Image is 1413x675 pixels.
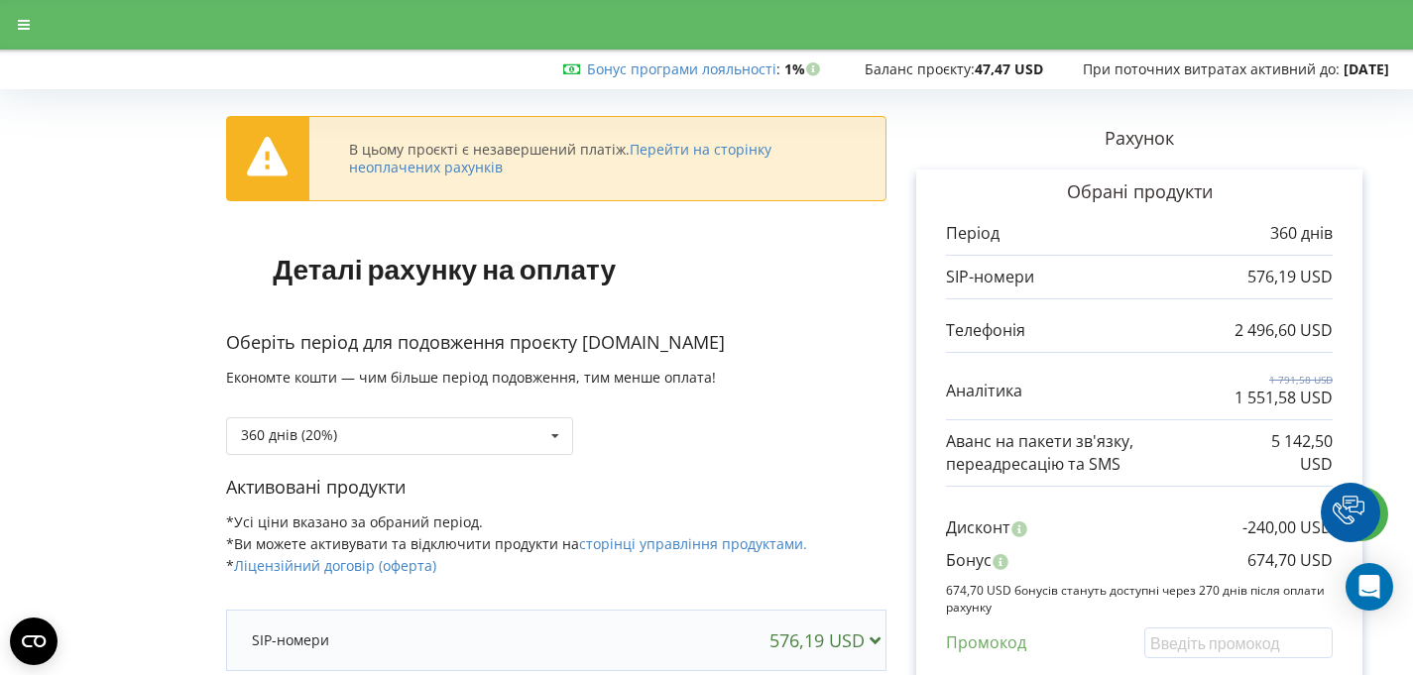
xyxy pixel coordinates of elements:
strong: [DATE] [1344,59,1389,78]
button: Open CMP widget [10,618,58,665]
div: 360 днів (20%) [241,428,337,442]
p: Телефонія [946,319,1025,342]
p: 1 791,58 USD [1235,373,1333,387]
span: Баланс проєкту: [865,59,975,78]
p: SIP-номери [946,266,1034,288]
span: Економте кошти — чим більше період подовження, тим менше оплата! [226,368,716,387]
p: 2 496,60 USD [1235,319,1333,342]
p: Аванс на пакети зв'язку, переадресацію та SMS [946,430,1251,476]
a: Бонус програми лояльності [587,59,776,78]
p: 1 551,58 USD [1235,387,1333,409]
p: Обрані продукти [946,179,1333,205]
a: сторінці управління продуктами. [579,534,807,553]
p: Дисконт [946,516,1010,539]
span: *Усі ціни вказано за обраний період. [226,512,483,531]
p: Активовані продукти [226,475,886,501]
a: Ліцензійний договір (оферта) [234,556,436,575]
p: -240,00 USD [1242,516,1333,539]
p: 674,70 USD бонусів стануть доступні через 270 днів після оплати рахунку [946,582,1333,616]
p: 674,70 USD [1247,549,1333,572]
span: : [587,59,780,78]
p: 5 142,50 USD [1251,430,1334,476]
strong: 47,47 USD [975,59,1043,78]
p: Період [946,222,1000,245]
input: Введіть промокод [1144,627,1333,658]
p: 576,19 USD [1247,266,1333,288]
a: Перейти на сторінку неоплачених рахунків [349,140,771,176]
p: Аналітика [946,380,1022,402]
p: Рахунок [886,126,1392,152]
h1: Деталі рахунку на оплату [226,221,661,316]
p: 360 днів [1270,222,1333,245]
strong: 1% [784,59,825,78]
p: Бонус [946,549,992,572]
div: 576,19 USD [769,630,889,650]
p: Оберіть період для подовження проєкту [DOMAIN_NAME] [226,330,886,356]
div: Open Intercom Messenger [1346,563,1393,611]
span: При поточних витратах активний до: [1083,59,1340,78]
span: *Ви можете активувати та відключити продукти на [226,534,807,553]
p: SIP-номери [252,630,329,650]
div: В цьому проєкті є незавершений платіж. [349,141,846,176]
p: Промокод [946,631,1026,654]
